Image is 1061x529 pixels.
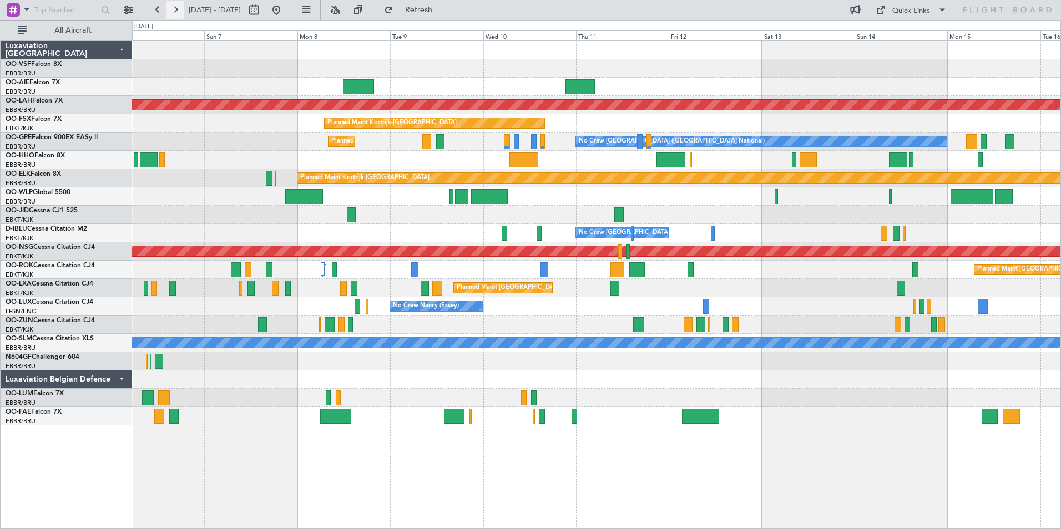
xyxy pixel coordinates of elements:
span: OO-FAE [6,409,31,415]
a: D-IBLUCessna Citation M2 [6,226,87,232]
span: OO-ZUN [6,317,33,324]
button: Quick Links [870,1,952,19]
span: N604GF [6,354,32,360]
div: Sun 14 [855,30,947,40]
div: Mon 8 [297,30,390,40]
span: OO-HHO [6,152,34,159]
a: OO-ROKCessna Citation CJ4 [6,262,95,269]
span: OO-GPE [6,134,32,141]
span: Refresh [396,6,442,14]
a: OO-AIEFalcon 7X [6,79,60,86]
span: OO-SLM [6,335,32,342]
div: Planned Maint [GEOGRAPHIC_DATA] ([GEOGRAPHIC_DATA] National) [457,279,658,296]
span: OO-LUM [6,390,33,397]
span: OO-LAH [6,98,32,104]
a: OO-LXACessna Citation CJ4 [6,281,93,287]
a: EBKT/KJK [6,271,33,279]
a: EBKT/KJK [6,325,33,334]
a: LFSN/ENC [6,307,36,316]
a: OO-ELKFalcon 8X [6,171,61,177]
div: No Crew [GEOGRAPHIC_DATA] ([GEOGRAPHIC_DATA] National) [579,133,765,150]
button: All Aircraft [12,22,120,39]
span: OO-ROK [6,262,33,269]
div: No Crew [GEOGRAPHIC_DATA] ([GEOGRAPHIC_DATA] National) [579,225,765,241]
span: OO-NSG [6,244,33,251]
span: OO-JID [6,207,29,214]
div: No Crew Nancy (Essey) [393,298,459,314]
a: EBKT/KJK [6,234,33,242]
span: OO-VSF [6,61,31,68]
a: OO-FAEFalcon 7X [6,409,62,415]
div: Planned Maint Kortrijk-[GEOGRAPHIC_DATA] [327,115,457,131]
span: OO-WLP [6,189,33,196]
div: Planned Maint Kortrijk-[GEOGRAPHIC_DATA] [300,170,430,186]
a: OO-NSGCessna Citation CJ4 [6,244,95,251]
button: Refresh [379,1,446,19]
a: OO-GPEFalcon 900EX EASy II [6,134,98,141]
a: EBKT/KJK [6,124,33,133]
a: EBKT/KJK [6,252,33,261]
a: OO-WLPGlobal 5500 [6,189,70,196]
a: EBBR/BRU [6,179,36,187]
div: Thu 11 [576,30,669,40]
a: OO-VSFFalcon 8X [6,61,62,68]
a: EBBR/BRU [6,197,36,206]
a: EBBR/BRU [6,362,36,370]
span: OO-FSX [6,116,31,123]
a: OO-LAHFalcon 7X [6,98,63,104]
a: OO-HHOFalcon 8X [6,152,65,159]
span: [DATE] - [DATE] [189,5,241,15]
a: N604GFChallenger 604 [6,354,79,360]
a: OO-LUMFalcon 7X [6,390,64,397]
a: EBBR/BRU [6,88,36,96]
a: OO-SLMCessna Citation XLS [6,335,94,342]
div: Sat 6 [112,30,204,40]
a: EBBR/BRU [6,143,36,151]
a: EBBR/BRU [6,106,36,114]
div: Wed 10 [483,30,576,40]
div: [DATE] [134,22,153,32]
a: OO-JIDCessna CJ1 525 [6,207,78,214]
a: OO-LUXCessna Citation CJ4 [6,299,93,306]
div: Mon 15 [947,30,1040,40]
div: Sun 7 [204,30,297,40]
span: OO-ELK [6,171,31,177]
a: EBBR/BRU [6,344,36,352]
div: Planned Maint [GEOGRAPHIC_DATA] ([GEOGRAPHIC_DATA] National) [331,133,532,150]
a: EBBR/BRU [6,417,36,425]
span: OO-LUX [6,299,32,306]
span: D-IBLU [6,226,27,232]
div: Sat 13 [762,30,855,40]
span: All Aircraft [29,27,117,34]
span: OO-AIE [6,79,29,86]
a: OO-ZUNCessna Citation CJ4 [6,317,95,324]
a: EBKT/KJK [6,289,33,297]
div: Tue 9 [390,30,483,40]
a: EBBR/BRU [6,69,36,78]
div: Fri 12 [669,30,761,40]
a: EBBR/BRU [6,399,36,407]
a: OO-FSXFalcon 7X [6,116,62,123]
input: Trip Number [34,2,98,18]
a: EBKT/KJK [6,216,33,224]
a: EBBR/BRU [6,161,36,169]
span: OO-LXA [6,281,32,287]
div: Quick Links [892,6,930,17]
